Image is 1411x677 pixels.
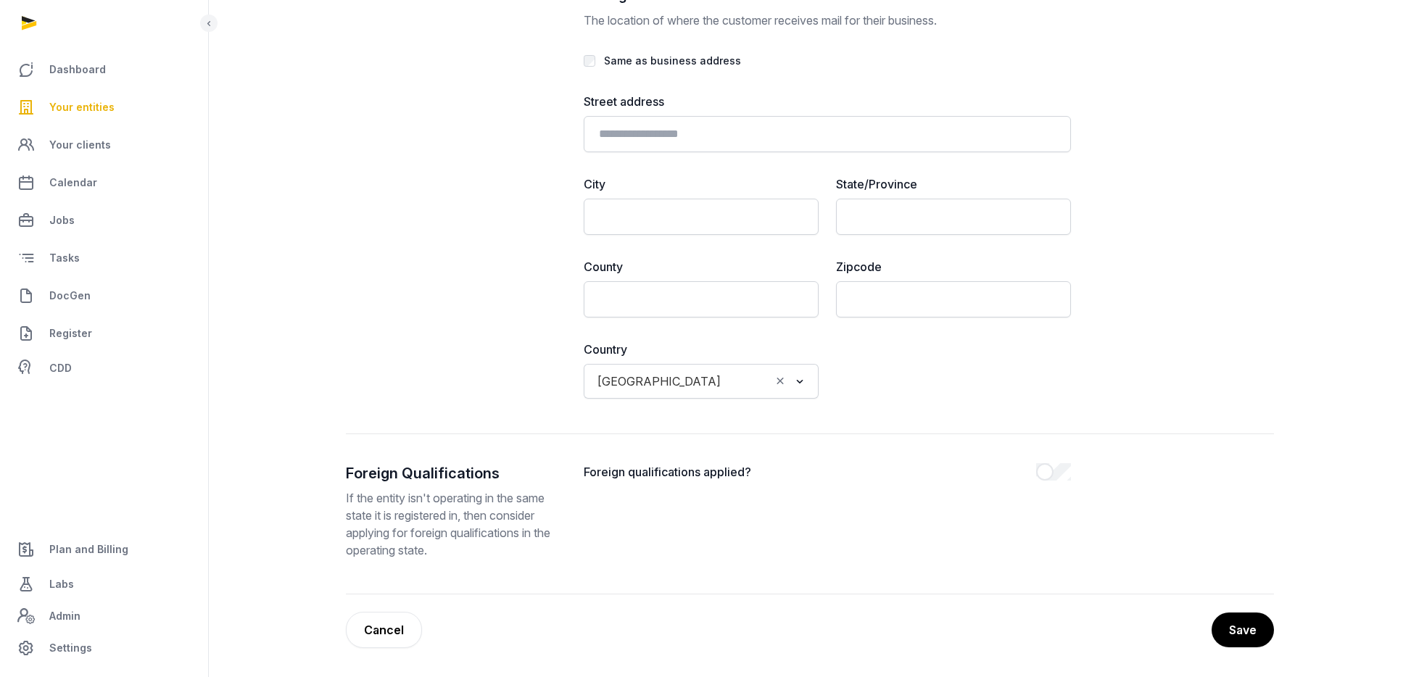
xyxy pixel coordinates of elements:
a: Register [12,316,196,351]
span: Settings [49,639,92,657]
label: State/Province [836,175,1071,193]
a: Admin [12,602,196,631]
a: Settings [12,631,196,665]
a: DocGen [12,278,196,313]
a: Labs [12,567,196,602]
span: Foreign qualifications applied? [584,463,1036,481]
a: Your clients [12,128,196,162]
a: Cancel [346,612,422,648]
span: DocGen [49,287,91,304]
a: Tasks [12,241,196,275]
a: Plan and Billing [12,532,196,567]
span: Your entities [49,99,115,116]
span: Labs [49,576,74,593]
a: Dashboard [12,52,196,87]
div: Search for option [591,368,811,394]
button: Save [1212,612,1274,647]
a: Calendar [12,165,196,200]
label: Same as business address [604,54,741,67]
label: Street address [584,93,1071,110]
span: Dashboard [49,61,106,78]
a: CDD [12,354,196,383]
label: City [584,175,819,193]
h2: Foreign Qualifications [346,463,560,483]
span: Calendar [49,174,97,191]
label: Zipcode [836,258,1071,275]
span: Register [49,325,92,342]
span: CDD [49,360,72,377]
span: Tasks [49,249,80,267]
p: The location of where the customer receives mail for their business. [584,12,1071,29]
label: Country [584,341,819,358]
input: Search for option [727,371,770,391]
span: Your clients [49,136,111,154]
a: Your entities [12,90,196,125]
label: County [584,258,819,275]
p: If the entity isn't operating in the same state it is registered in, then consider applying for f... [346,489,560,559]
a: Jobs [12,203,196,238]
span: [GEOGRAPHIC_DATA] [594,371,724,391]
span: Plan and Billing [49,541,128,558]
span: Admin [49,607,80,625]
span: Jobs [49,212,75,229]
button: Clear Selected [774,371,787,391]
